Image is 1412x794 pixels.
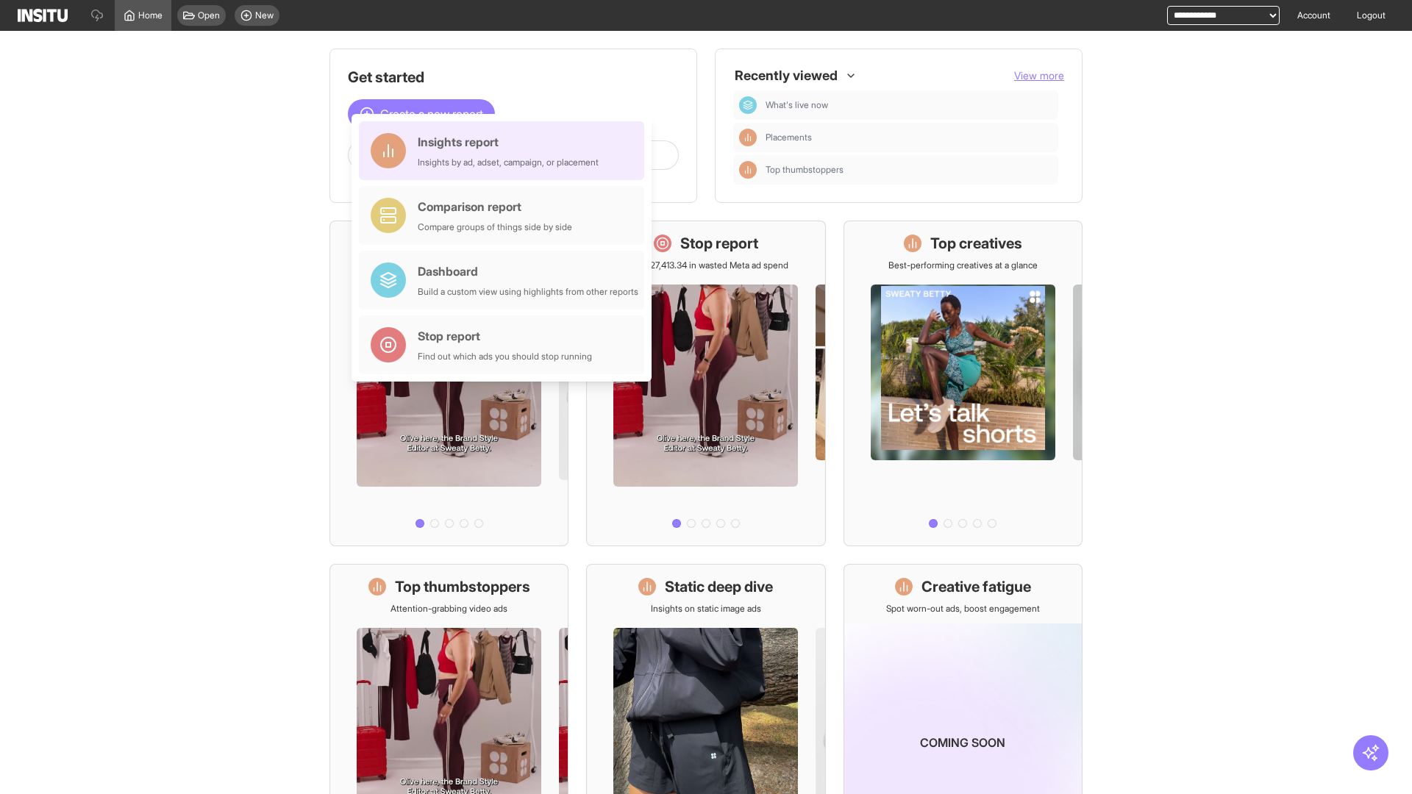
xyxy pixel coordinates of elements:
[888,260,1038,271] p: Best-performing creatives at a glance
[739,129,757,146] div: Insights
[418,351,592,362] div: Find out which ads you should stop running
[766,164,1052,176] span: Top thumbstoppers
[255,10,274,21] span: New
[418,262,638,280] div: Dashboard
[766,132,812,143] span: Placements
[418,198,572,215] div: Comparison report
[739,161,757,179] div: Insights
[766,132,1052,143] span: Placements
[844,221,1083,546] a: Top creativesBest-performing creatives at a glance
[1014,68,1064,83] button: View more
[348,67,679,87] h1: Get started
[1014,69,1064,82] span: View more
[680,233,758,254] h1: Stop report
[380,105,483,123] span: Create a new report
[586,221,825,546] a: Stop reportSave £27,413.34 in wasted Meta ad spend
[198,10,220,21] span: Open
[18,9,68,22] img: Logo
[391,603,507,615] p: Attention-grabbing video ads
[418,286,638,298] div: Build a custom view using highlights from other reports
[348,99,495,129] button: Create a new report
[624,260,788,271] p: Save £27,413.34 in wasted Meta ad spend
[665,576,773,597] h1: Static deep dive
[766,99,828,111] span: What's live now
[739,96,757,114] div: Dashboard
[418,327,592,345] div: Stop report
[766,164,844,176] span: Top thumbstoppers
[651,603,761,615] p: Insights on static image ads
[766,99,1052,111] span: What's live now
[418,133,599,151] div: Insights report
[329,221,568,546] a: What's live nowSee all active ads instantly
[930,233,1022,254] h1: Top creatives
[418,221,572,233] div: Compare groups of things side by side
[138,10,163,21] span: Home
[418,157,599,168] div: Insights by ad, adset, campaign, or placement
[395,576,530,597] h1: Top thumbstoppers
